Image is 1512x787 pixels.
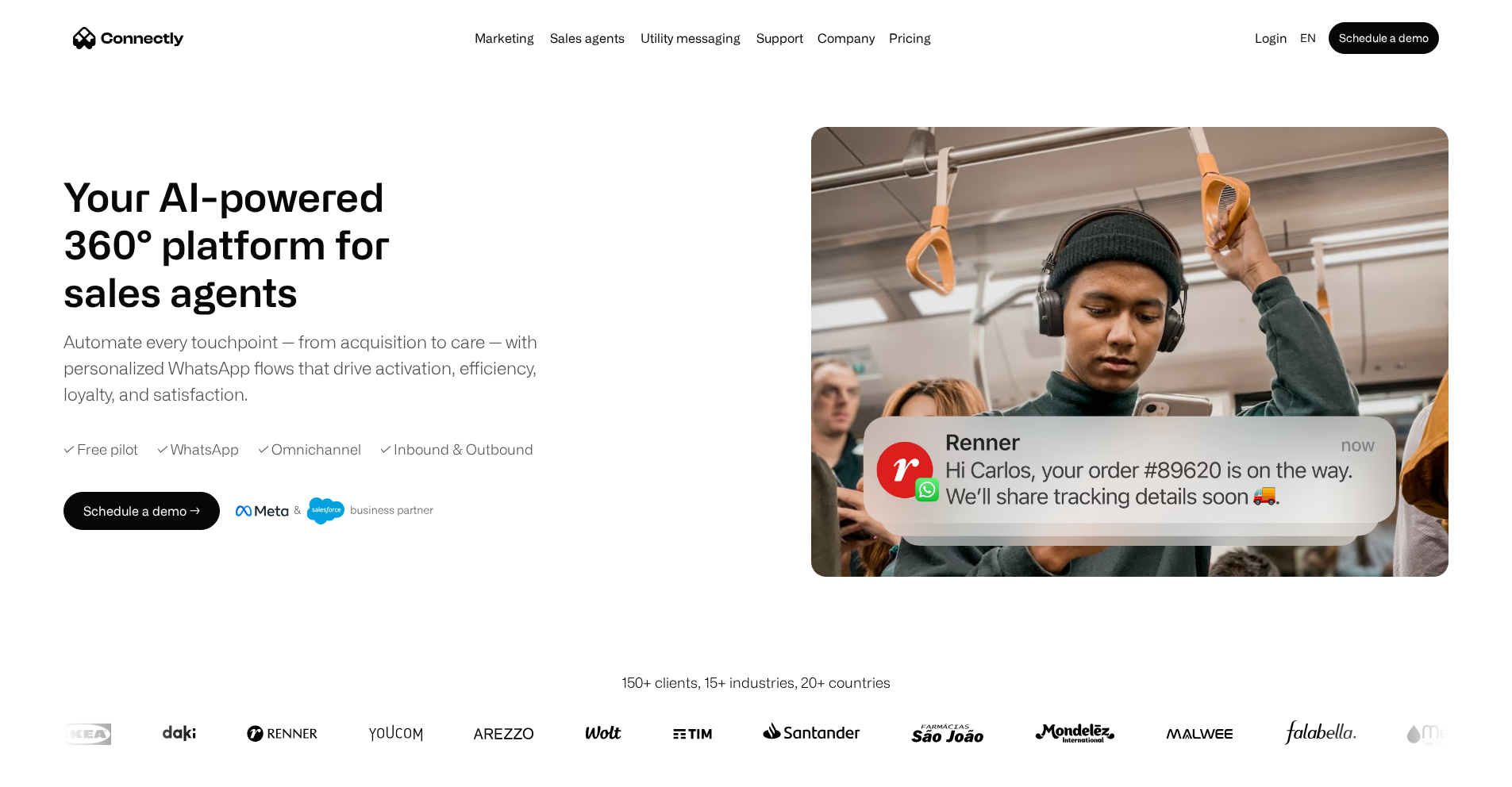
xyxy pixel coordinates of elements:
div: Automate every touchpoint — from acquisition to care — with personalized WhatsApp flows that driv... [63,328,564,407]
div: Company [813,27,879,49]
div: 150+ clients, 15+ industries, 20+ countries [621,672,891,693]
a: home [73,26,184,50]
aside: Language selected: English [16,758,95,781]
a: Support [750,32,810,44]
div: en [1294,27,1325,49]
a: Marketing [468,32,541,44]
a: Pricing [883,32,937,44]
div: carousel [63,268,429,316]
a: Login [1248,27,1294,49]
h1: Your AI-powered 360° platform for [63,173,429,268]
div: Company [818,27,875,49]
a: Schedule a demo → [63,492,220,530]
a: Sales agents [544,32,631,44]
div: en [1300,27,1316,49]
img: Meta and Salesforce business partner badge. [236,497,434,524]
div: ✓ Inbound & Outbound [380,439,533,460]
div: ✓ Omnichannel [258,439,361,460]
div: ✓ Free pilot [63,439,138,460]
div: ✓ WhatsApp [157,439,239,460]
a: Utility messaging [634,32,747,44]
a: Schedule a demo [1329,22,1439,54]
ul: Language list [32,759,95,781]
h1: sales agents [63,268,429,316]
div: 1 of 4 [63,268,429,316]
